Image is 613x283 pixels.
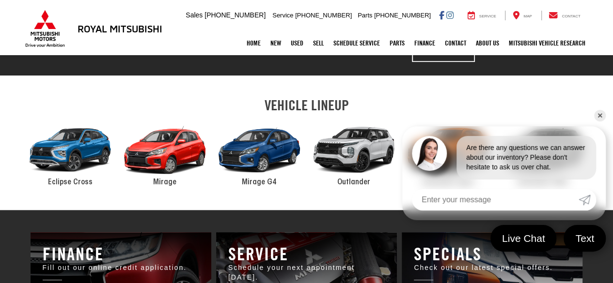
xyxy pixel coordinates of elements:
span: Eclipse Cross [48,179,93,186]
a: About Us [471,31,504,55]
a: Contact [541,11,588,20]
h3: Specials [414,244,570,264]
a: 2024 Mitsubishi Mirage Mirage [118,118,212,188]
div: 2024 Mitsubishi Outlander PHEV [496,118,590,182]
a: Contact [440,31,471,55]
span: Outlander [337,179,370,186]
a: Map [505,11,539,20]
a: Facebook: Click to visit our Facebook page [439,11,444,19]
div: 2024 Mitsubishi Outlander [307,118,401,182]
h3: Service [228,244,385,264]
img: Mitsubishi [23,10,67,47]
a: Schedule Service: Opens in a new tab [329,31,385,55]
span: Text [570,232,599,245]
a: Home [242,31,266,55]
h3: Finance [43,244,199,264]
a: Finance [409,31,440,55]
p: Schedule your next appointment [DATE]. [228,263,385,283]
span: Live Chat [497,232,550,245]
img: Agent profile photo [412,136,447,171]
h3: Royal Mitsubishi [78,23,162,34]
span: Service [272,12,293,19]
div: Are there any questions we can answer about our inventory? Please don't hesitate to ask us over c... [456,136,596,179]
div: 2024 Mitsubishi Mirage [118,118,212,182]
a: Submit [579,189,596,210]
span: Contact [562,14,580,18]
span: Service [479,14,496,18]
span: Sales [186,11,203,19]
a: Sell [308,31,329,55]
a: Live Chat [490,225,557,252]
input: Enter your message [412,189,579,210]
a: Service [460,11,503,20]
a: Used [286,31,308,55]
span: Map [523,14,532,18]
a: 2024 Mitsubishi Outlander PHEV Outlander PHEV [496,118,590,188]
a: New [266,31,286,55]
span: [PHONE_NUMBER] [374,12,431,19]
span: Mirage G4 [242,179,277,186]
a: 2024 Mitsubishi Outlander Sport Outlander Sport [401,118,496,188]
span: [PHONE_NUMBER] [204,11,266,19]
a: 2024 Mitsubishi Mirage G4 Mirage G4 [212,118,307,188]
span: [PHONE_NUMBER] [295,12,352,19]
a: Text [564,225,606,252]
div: 2024 Mitsubishi Eclipse Cross [23,118,118,182]
div: 2024 Mitsubishi Mirage G4 [212,118,307,182]
a: 2024 Mitsubishi Outlander Outlander [307,118,401,188]
a: Parts: Opens in a new tab [385,31,409,55]
a: Mitsubishi Vehicle Research [504,31,590,55]
p: Check out our latest special offers. [414,263,570,273]
a: Instagram: Click to visit our Instagram page [446,11,454,19]
h2: VEHICLE LINEUP [23,97,590,113]
span: Parts [358,12,372,19]
div: 2024 Mitsubishi Outlander Sport [401,118,496,182]
span: Mirage [153,179,176,186]
a: 2024 Mitsubishi Eclipse Cross Eclipse Cross [23,118,118,188]
p: Fill out our online credit application. [43,263,199,273]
